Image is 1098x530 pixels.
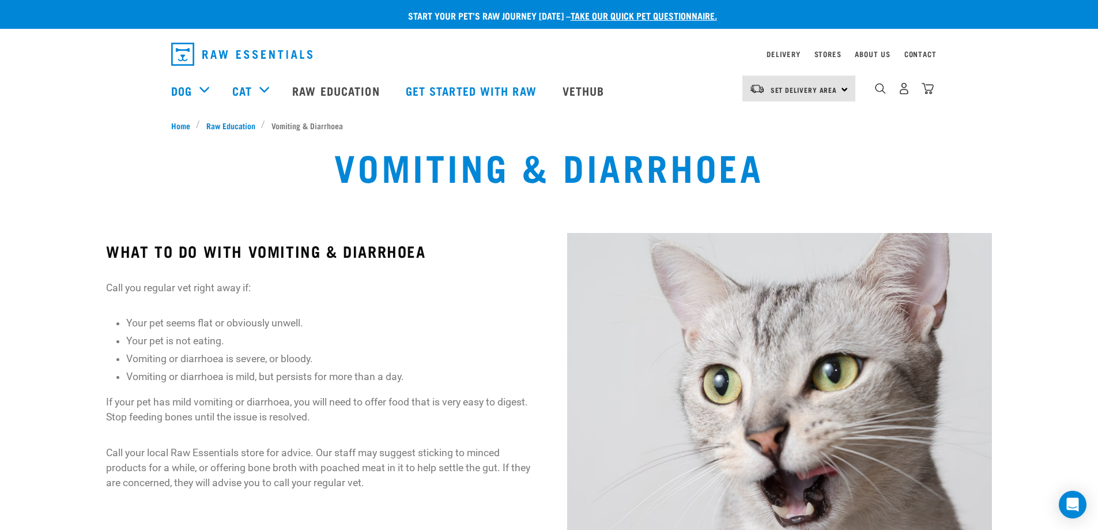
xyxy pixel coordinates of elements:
span: Set Delivery Area [771,88,837,92]
a: Contact [904,52,937,56]
a: About Us [855,52,890,56]
span: Raw Education [206,119,255,131]
p: If your pet has mild vomiting or diarrhoea, you will need to offer food that is very easy to dige... [106,394,530,425]
a: take our quick pet questionnaire. [571,13,717,18]
img: van-moving.png [749,84,765,94]
a: Raw Education [200,119,261,131]
li: Your pet is not eating. [126,333,530,348]
img: home-icon-1@2x.png [875,83,886,94]
h3: WHAT TO DO WITH VOMITING & DIARRHOEA [106,242,530,260]
a: Stores [814,52,842,56]
li: Your pet seems flat or obviously unwell. [126,315,530,330]
a: Raw Education [281,67,394,114]
h1: Vomiting & Diarrhoea [334,145,764,187]
a: Dog [171,82,192,99]
nav: dropdown navigation [162,38,937,70]
span: Home [171,119,190,131]
img: home-icon@2x.png [922,82,934,95]
a: Get started with Raw [394,67,551,114]
div: Open Intercom Messenger [1059,491,1086,518]
a: Home [171,119,197,131]
a: Cat [232,82,252,99]
li: Vomiting or diarrhoea is mild, but persists for more than a day. [126,369,530,384]
p: Call your local Raw Essentials store for advice. Our staff may suggest sticking to minced product... [106,445,530,491]
a: Vethub [551,67,619,114]
img: user.png [898,82,910,95]
img: Raw Essentials Logo [171,43,312,66]
li: Vomiting or diarrhoea is severe, or bloody. [126,351,530,366]
p: Call you regular vet right away if: [106,280,530,295]
nav: breadcrumbs [171,119,927,131]
a: Delivery [767,52,800,56]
